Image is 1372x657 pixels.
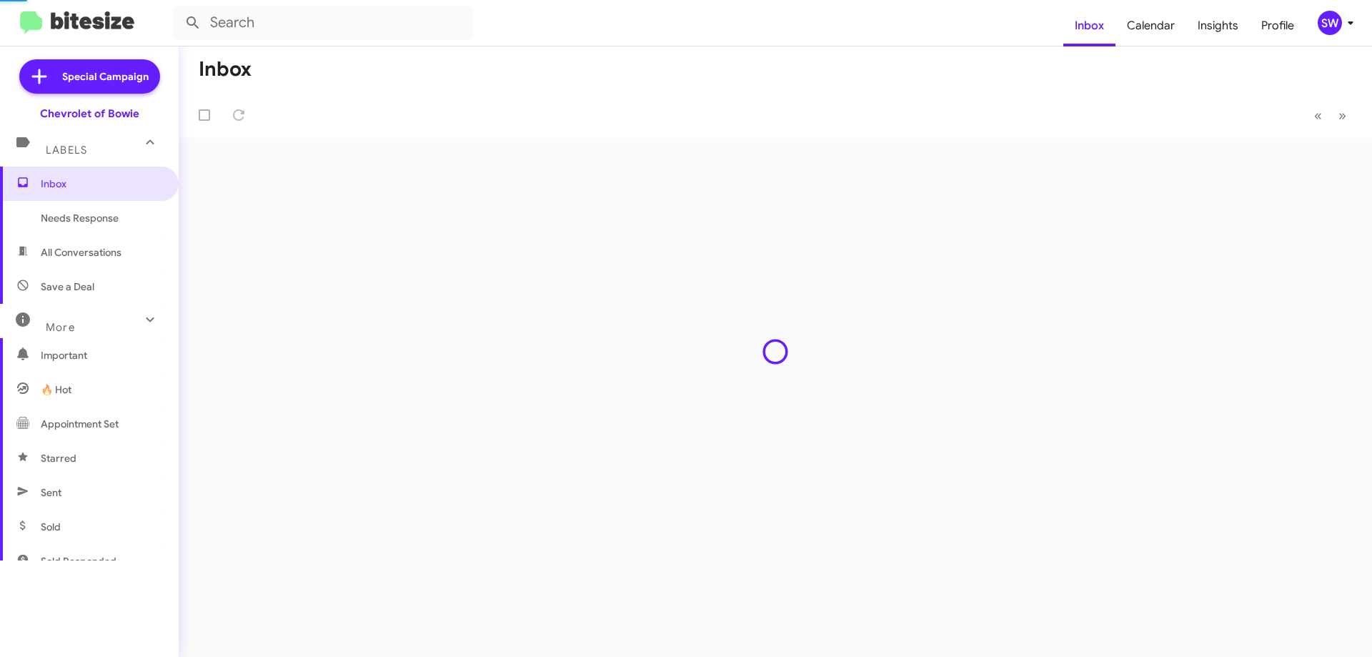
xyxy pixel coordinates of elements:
span: Save a Deal [41,280,94,294]
span: All Conversations [41,245,121,260]
a: Special Campaign [19,59,160,94]
span: » [1338,107,1346,124]
span: « [1314,107,1322,124]
span: Sold Responded [41,554,116,568]
a: Profile [1250,5,1306,46]
a: Insights [1186,5,1250,46]
div: SW [1318,11,1342,35]
a: Calendar [1115,5,1186,46]
nav: Page navigation example [1306,101,1355,130]
div: Chevrolet of Bowie [40,107,139,121]
span: Sold [41,520,61,534]
button: Previous [1306,101,1331,130]
button: Next [1330,101,1355,130]
input: Search [173,6,473,40]
span: Labels [46,144,87,157]
a: Inbox [1063,5,1115,46]
h1: Inbox [199,58,252,81]
button: SW [1306,11,1356,35]
span: Needs Response [41,211,162,225]
span: More [46,321,75,334]
span: Starred [41,451,76,465]
span: Sent [41,485,61,500]
span: 🔥 Hot [41,382,71,397]
span: Special Campaign [62,69,149,84]
span: Important [41,348,162,362]
span: Inbox [41,177,162,191]
span: Appointment Set [41,417,119,431]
